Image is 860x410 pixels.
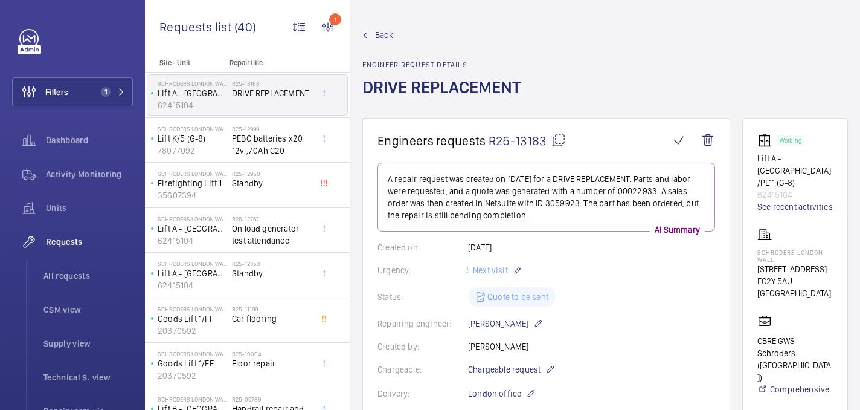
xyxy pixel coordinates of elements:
span: Dashboard [46,134,133,146]
p: Schroders London Wall [158,305,227,313]
span: Units [46,202,133,214]
p: Lift K/5 (G-8) [158,132,227,145]
p: London office [468,386,536,401]
p: Goods Lift 1/FF [158,357,227,369]
p: 62415104 [158,279,227,291]
p: A repair request was created on [DATE] for a DRIVE REPLACEMENT. Parts and labor were requested, a... [388,173,705,221]
span: Technical S. view [43,371,133,383]
span: Chargeable request [468,363,541,376]
h2: Engineer request details [362,60,528,69]
span: All requests [43,270,133,282]
p: Repair title [229,59,309,67]
span: Floor repair [232,357,312,369]
p: Lift A - [GEOGRAPHIC_DATA]/PL11 (G-8) [158,223,227,235]
span: Supply view [43,337,133,350]
span: Filters [45,86,68,98]
p: Lift A - [GEOGRAPHIC_DATA]/PL11 (G-8) [158,87,227,99]
p: Lift A - [GEOGRAPHIC_DATA]/PL11 (G-8) [757,152,833,189]
p: Schroders London Wall [158,395,227,403]
span: Requests [46,236,133,248]
span: On load generator test attendance [232,223,312,247]
span: R25-13183 [489,133,566,148]
a: Comprehensive [757,383,833,395]
p: Firefighting Lift 1 [158,177,227,189]
p: [PERSON_NAME] [468,316,543,331]
p: 78077092 [158,145,227,157]
span: Engineers requests [377,133,486,148]
h2: R25-12767 [232,215,312,223]
p: Schroders London Wall [158,80,227,87]
p: Schroders London Wall [158,125,227,132]
span: Next visit [470,265,508,275]
button: Filters1 [12,77,133,106]
span: Car flooring [232,313,312,325]
h2: R25-10004 [232,350,312,357]
span: PEBO batteries x20 12v ,7.0Ah C20 [232,132,312,157]
p: AI Summary [650,224,705,236]
p: Lift A - [GEOGRAPHIC_DATA]/PL11 (G-8) [158,267,227,279]
h2: R25-12999 [232,125,312,132]
span: Back [375,29,393,41]
span: Activity Monitoring [46,168,133,180]
span: CSM view [43,304,133,316]
p: 62415104 [757,189,833,201]
img: elevator.svg [757,133,777,148]
p: Working [780,138,801,143]
span: Requests list [159,19,234,34]
h2: R25-13183 [232,80,312,87]
span: Standby [232,267,312,279]
h2: R25-09789 [232,395,312,403]
p: Schroders London Wall [158,260,227,267]
p: 35607394 [158,189,227,201]
span: 1 [101,87,111,97]
span: DRIVE REPLACEMENT [232,87,312,99]
p: 62415104 [158,99,227,111]
a: See recent activities [757,201,833,213]
p: Schroders London Wall [757,249,833,263]
p: Site - Unit [145,59,225,67]
span: Standby [232,177,312,189]
p: 20370592 [158,325,227,337]
h2: R25-12950 [232,170,312,177]
p: Schroders London Wall [158,170,227,177]
h1: DRIVE REPLACEMENT [362,76,528,118]
p: 20370592 [158,369,227,382]
p: 62415104 [158,235,227,247]
p: Schroders London Wall [158,215,227,223]
p: CBRE GWS Schroders ([GEOGRAPHIC_DATA]) [757,335,833,383]
p: EC2Y 5AU [GEOGRAPHIC_DATA] [757,275,833,299]
p: [STREET_ADDRESS] [757,263,833,275]
h2: R25-12353 [232,260,312,267]
p: Goods Lift 1/FF [158,313,227,325]
p: Schroders London Wall [158,350,227,357]
h2: R25-11199 [232,305,312,313]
